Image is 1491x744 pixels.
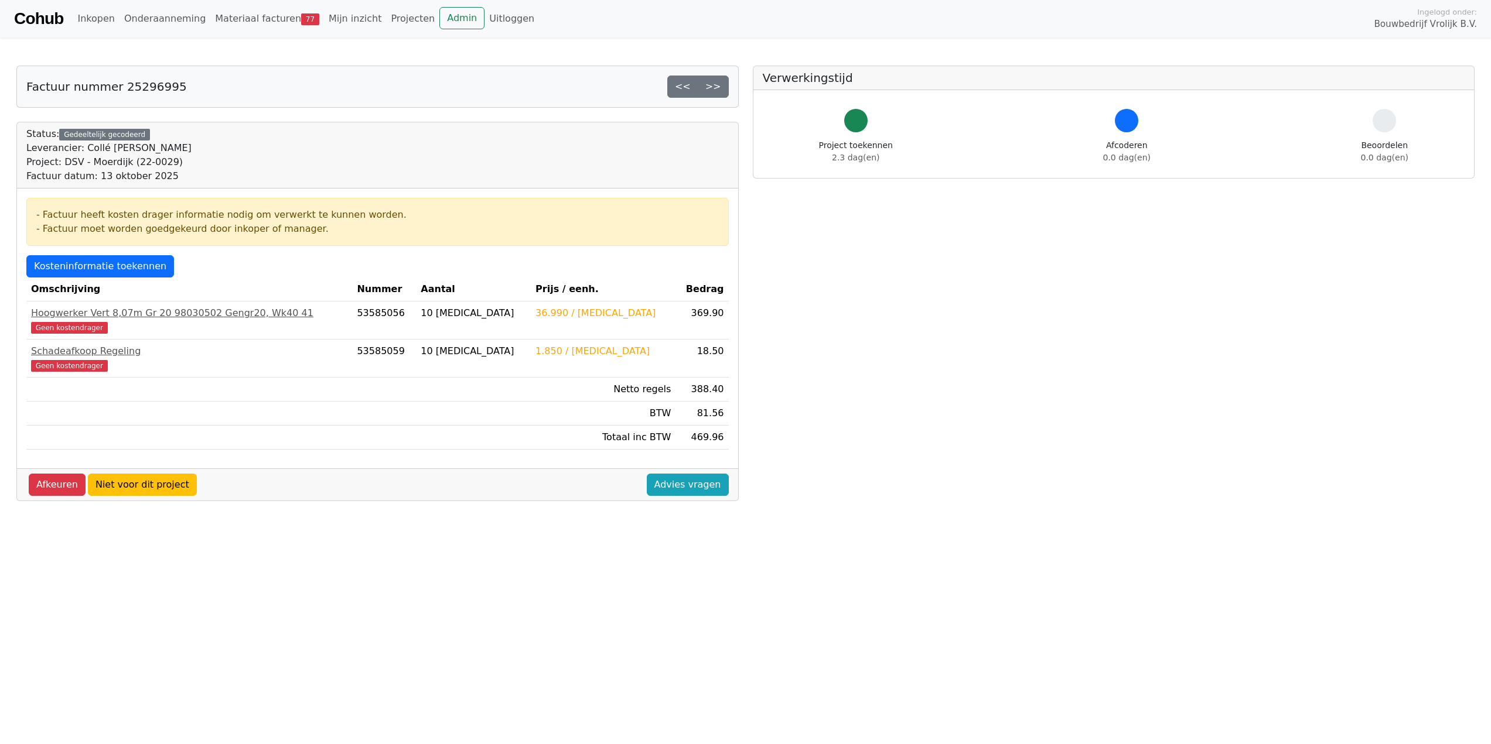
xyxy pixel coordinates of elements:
span: 0.0 dag(en) [1361,153,1408,162]
a: << [667,76,698,98]
td: 81.56 [675,402,728,426]
div: Afcoderen [1103,139,1151,164]
a: Uitloggen [485,7,539,30]
td: 53585056 [352,301,416,340]
a: Materiaal facturen77 [210,7,324,30]
div: - Factuur heeft kosten drager informatie nodig om verwerkt te kunnen worden. [36,208,719,222]
div: Status: [26,127,192,183]
a: >> [698,76,729,98]
div: Beoordelen [1361,139,1408,164]
div: Project: DSV - Moerdijk (22-0029) [26,155,192,169]
td: 369.90 [675,301,728,340]
a: Advies vragen [647,474,729,496]
div: - Factuur moet worden goedgekeurd door inkoper of manager. [36,222,719,236]
td: BTW [531,402,675,426]
span: Geen kostendrager [31,322,108,334]
div: Schadeafkoop Regeling [31,344,347,358]
div: 10 [MEDICAL_DATA] [421,306,526,320]
th: Aantal [416,277,531,301]
th: Prijs / eenh. [531,277,675,301]
a: Afkeuren [29,474,86,496]
span: Geen kostendrager [31,360,108,372]
span: 77 [301,13,319,25]
h5: Factuur nummer 25296995 [26,80,187,94]
td: 469.96 [675,426,728,450]
div: Project toekennen [819,139,893,164]
a: Schadeafkoop RegelingGeen kostendrager [31,344,347,372]
a: Niet voor dit project [88,474,197,496]
a: Mijn inzicht [324,7,387,30]
h5: Verwerkingstijd [763,71,1465,85]
td: Totaal inc BTW [531,426,675,450]
span: Ingelogd onder: [1417,6,1477,18]
div: 10 [MEDICAL_DATA] [421,344,526,358]
th: Omschrijving [26,277,352,301]
a: Inkopen [73,7,119,30]
div: Factuur datum: 13 oktober 2025 [26,169,192,183]
a: Admin [439,7,485,29]
th: Nummer [352,277,416,301]
td: 53585059 [352,340,416,378]
div: Gedeeltelijk gecodeerd [59,129,150,140]
div: Hoogwerker Vert 8,07m Gr 20 98030502 Gengr20, Wk40 41 [31,306,347,320]
span: Bouwbedrijf Vrolijk B.V. [1374,18,1477,31]
a: Onderaanneming [120,7,210,30]
span: 2.3 dag(en) [832,153,879,162]
td: Netto regels [531,378,675,402]
td: 18.50 [675,340,728,378]
a: Kosteninformatie toekennen [26,255,174,277]
div: 1.850 / [MEDICAL_DATA] [535,344,671,358]
a: Hoogwerker Vert 8,07m Gr 20 98030502 Gengr20, Wk40 41Geen kostendrager [31,306,347,334]
span: 0.0 dag(en) [1103,153,1151,162]
div: 36.990 / [MEDICAL_DATA] [535,306,671,320]
th: Bedrag [675,277,728,301]
div: Leverancier: Collé [PERSON_NAME] [26,141,192,155]
a: Projecten [386,7,439,30]
td: 388.40 [675,378,728,402]
a: Cohub [14,5,63,33]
